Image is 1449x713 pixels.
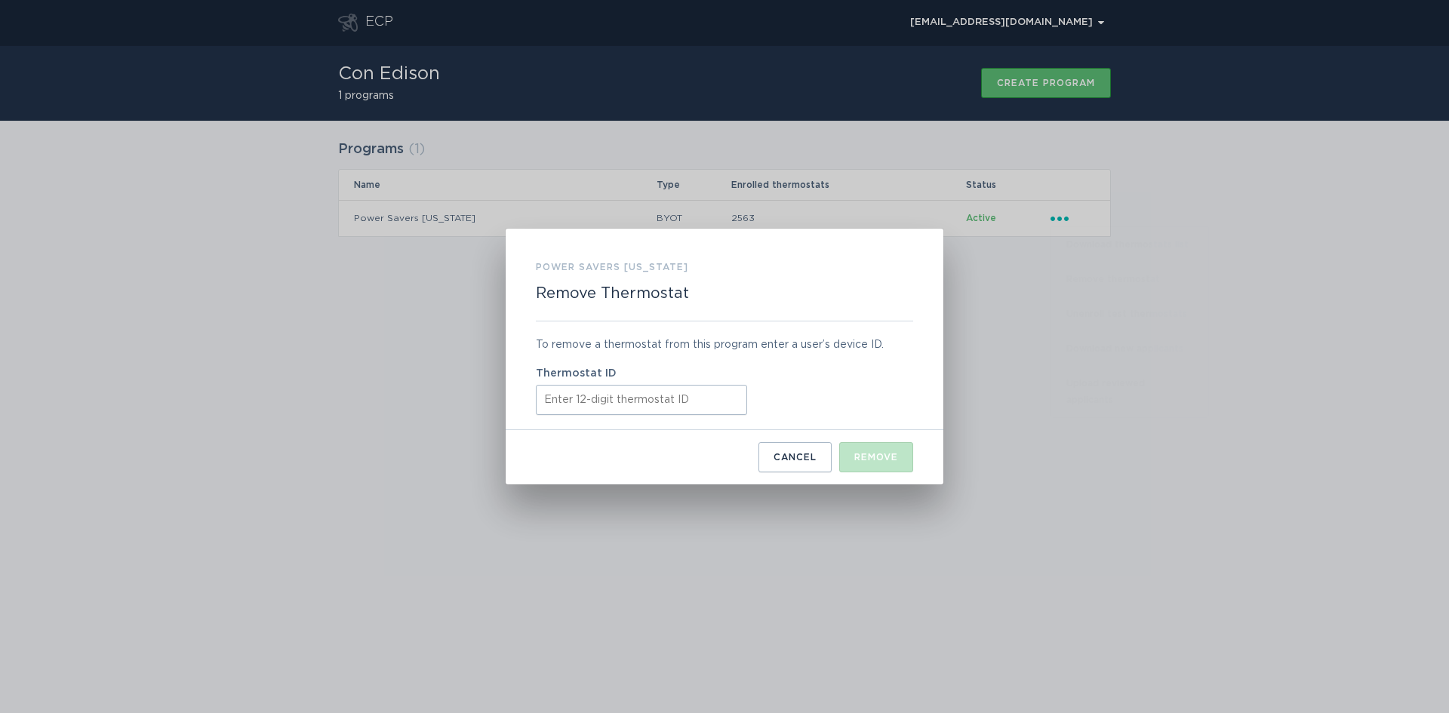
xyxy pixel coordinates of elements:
[536,284,689,303] h2: Remove Thermostat
[536,337,913,353] div: To remove a thermostat from this program enter a user’s device ID.
[536,368,913,379] label: Thermostat ID
[774,453,817,462] div: Cancel
[536,259,688,275] h3: Power Savers [US_STATE]
[758,442,832,472] button: Cancel
[506,229,943,484] div: Remove Thermostat
[854,453,898,462] div: Remove
[839,442,913,472] button: Remove
[536,385,747,415] input: Thermostat ID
